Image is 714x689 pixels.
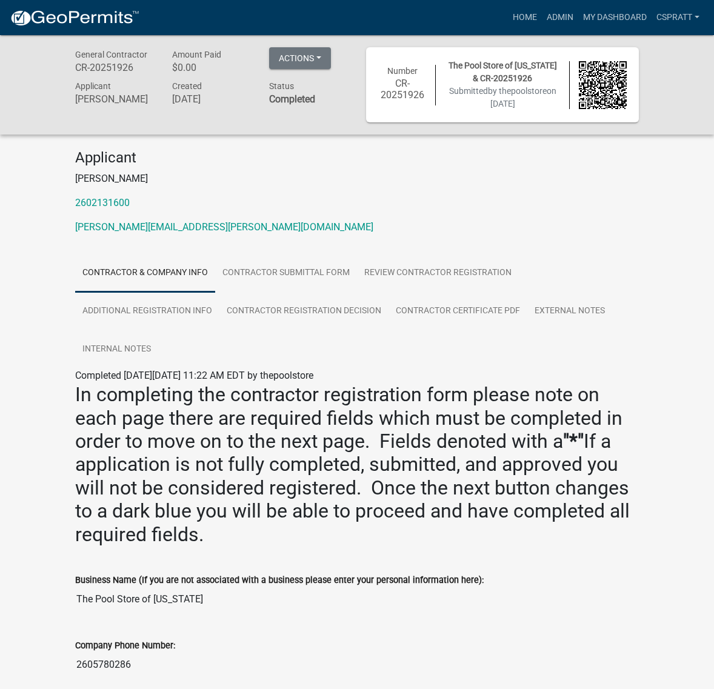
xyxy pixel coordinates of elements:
h6: [PERSON_NAME] [75,93,154,105]
a: My Dashboard [578,6,652,29]
p: [PERSON_NAME] [75,171,639,186]
a: Internal Notes [75,330,158,369]
h6: CR-20251926 [75,62,154,73]
a: Home [508,6,542,29]
a: cspratt [652,6,704,29]
a: [PERSON_NAME][EMAIL_ADDRESS][PERSON_NAME][DOMAIN_NAME] [75,221,373,233]
label: Business Name (If you are not associated with a business please enter your personal information h... [75,576,484,585]
span: Completed [DATE][DATE] 11:22 AM EDT by thepoolstore [75,370,313,381]
a: Contractor & Company Info [75,254,215,293]
a: Contractor Registration Decision [219,292,389,331]
span: The Pool Store of [US_STATE] & CR-20251926 [449,61,557,83]
a: Contractor Submittal Form [215,254,357,293]
span: Number [387,66,418,76]
h6: CR-20251926 [378,78,426,101]
span: General Contractor [75,50,147,59]
a: Admin [542,6,578,29]
h6: [DATE] [172,93,251,105]
label: Company Phone Number: [75,642,175,650]
a: Review Contractor Registration [357,254,519,293]
img: QR code [579,61,627,109]
h2: In completing the contractor registration form please note on each page there are required fields... [75,383,639,546]
a: 2602131600 [75,197,130,208]
span: Status [269,81,294,91]
span: Applicant [75,81,111,91]
a: External Notes [527,292,612,331]
span: by thepoolstore [488,86,547,96]
a: Additional Registration Info [75,292,219,331]
h4: Applicant [75,149,639,167]
button: Actions [269,47,331,69]
h6: $0.00 [172,62,251,73]
a: Contractor Certificate PDF [389,292,527,331]
span: Created [172,81,202,91]
strong: Completed [269,93,315,105]
span: Amount Paid [172,50,221,59]
span: Submitted on [DATE] [449,86,556,108]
